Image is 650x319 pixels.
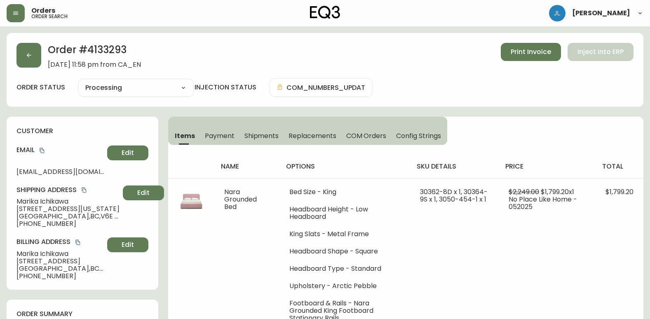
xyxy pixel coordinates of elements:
h5: order search [31,14,68,19]
img: logo [310,6,340,19]
h4: sku details [417,162,492,171]
li: Upholstery - Arctic Pebble [289,282,400,290]
button: Edit [107,145,148,160]
img: 1c9c23e2a847dab86f8017579b61559c [549,5,566,21]
span: [PHONE_NUMBER] [16,272,104,280]
span: Edit [122,148,134,157]
span: COM Orders [346,131,387,140]
li: Headboard Height - Low Headboard [289,206,400,220]
span: No Place Like Home - 052025 [509,195,577,211]
span: [PERSON_NAME] [572,10,630,16]
h4: Shipping Address [16,185,120,195]
img: b0bfbc0a-3505-4533-a839-88b682f86fd8Optional[nara-grounded-pink-queen-bed].jpg [178,188,204,215]
span: $1,799.20 x 1 [541,187,574,197]
span: $2,249.00 [509,187,539,197]
span: [GEOGRAPHIC_DATA] , BC , V6E 0B3 , CA [16,213,120,220]
span: [PHONE_NUMBER] [16,220,120,228]
span: [DATE] 11:58 pm from CA_EN [48,61,141,68]
span: $1,799.20 [605,187,634,197]
h2: Order # 4133293 [48,43,141,61]
span: Replacements [289,131,336,140]
h4: customer [16,127,148,136]
h4: total [602,162,637,171]
span: [GEOGRAPHIC_DATA] , BC , V6G 0A3 , CA [16,265,104,272]
h4: price [505,162,589,171]
button: copy [38,146,46,155]
span: Nara Grounded Bed [224,187,257,211]
span: [STREET_ADDRESS][US_STATE] [16,205,120,213]
span: Items [175,131,195,140]
span: Orders [31,7,55,14]
span: Edit [122,240,134,249]
span: Payment [205,131,235,140]
span: Print Invoice [511,47,551,56]
button: Edit [123,185,164,200]
span: [EMAIL_ADDRESS][DOMAIN_NAME] [16,168,104,176]
button: copy [80,186,88,194]
li: Bed Size - King [289,188,400,196]
span: Edit [137,188,150,197]
label: order status [16,83,65,92]
h4: Email [16,145,104,155]
button: Edit [107,237,148,252]
span: [STREET_ADDRESS] [16,258,104,265]
h4: name [221,162,273,171]
span: 30362-8D x 1, 30364-9S x 1, 3050-454-1 x 1 [420,187,488,204]
h4: order summary [16,310,148,319]
button: copy [74,238,82,246]
h4: options [286,162,403,171]
span: Marika Ichikawa [16,250,104,258]
li: Headboard Type - Standard [289,265,400,272]
li: King Slats - Metal Frame [289,230,400,238]
h4: Billing Address [16,237,104,246]
h4: injection status [195,83,256,92]
span: Shipments [244,131,279,140]
li: Headboard Shape - Square [289,248,400,255]
span: Config Strings [396,131,441,140]
button: Print Invoice [501,43,561,61]
span: Marika Ichikawa [16,198,120,205]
